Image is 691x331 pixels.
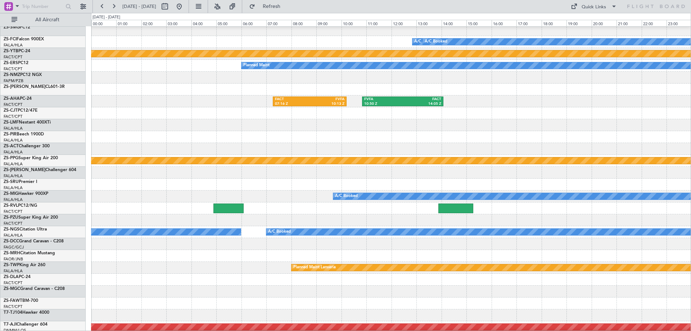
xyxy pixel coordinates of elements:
[310,102,345,107] div: 10:13 Z
[166,20,191,26] div: 03:00
[4,215,18,220] span: ZS-PZU
[4,251,20,255] span: ZS-MRH
[4,25,30,30] a: ZS-SMGPC12
[4,120,19,125] span: ZS-LMF
[4,304,22,309] a: FACT/CPT
[4,49,30,53] a: ZS-YTBPC-24
[592,20,617,26] div: 20:00
[542,20,566,26] div: 18:00
[403,97,441,102] div: FACT
[4,54,22,60] a: FACT/CPT
[4,263,45,267] a: ZS-TWPKing Air 260
[4,156,58,160] a: ZS-PPGSuper King Air 200
[4,43,23,48] a: FALA/HLA
[4,49,18,53] span: ZS-YTB
[4,144,50,148] a: ZS-ACTChallenger 300
[4,73,42,77] a: ZS-NMZPC12 NGX
[4,138,23,143] a: FALA/HLA
[292,20,316,26] div: 08:00
[4,310,49,315] a: T7-TJ104Hawker 4000
[122,3,156,10] span: [DATE] - [DATE]
[257,4,287,9] span: Refresh
[4,37,17,41] span: ZS-FCI
[4,168,76,172] a: ZS-[PERSON_NAME]Challenger 604
[4,85,65,89] a: ZS-[PERSON_NAME]CL601-3R
[91,20,116,26] div: 00:00
[4,221,22,226] a: FACT/CPT
[241,20,266,26] div: 06:00
[4,120,51,125] a: ZS-LMFNextant 400XTi
[4,61,28,65] a: ZS-ERSPC12
[4,78,23,84] a: FAPM/PZB
[4,156,18,160] span: ZS-PPG
[4,287,65,291] a: ZS-MGCGrand Caravan - C208
[4,114,22,119] a: FACT/CPT
[4,66,22,72] a: FACT/CPT
[4,275,19,279] span: ZS-DLA
[4,108,18,113] span: ZS-CJT
[116,20,141,26] div: 01:00
[316,20,341,26] div: 09:00
[364,97,403,102] div: FVFA
[425,36,447,47] div: A/C Booked
[4,280,22,286] a: FACT/CPT
[22,1,63,12] input: Trip Number
[8,14,78,26] button: All Aircraft
[4,203,18,208] span: ZS-RVL
[4,287,20,291] span: ZS-MGC
[4,227,47,232] a: ZS-NGSCitation Ultra
[4,61,18,65] span: ZS-ERS
[492,20,516,26] div: 16:00
[4,108,37,113] a: ZS-CJTPC12/47E
[92,14,120,21] div: [DATE] - [DATE]
[4,132,44,137] a: ZS-PIRBeech 1900D
[191,20,216,26] div: 04:00
[4,197,23,202] a: FALA/HLA
[335,191,358,202] div: A/C Booked
[275,102,310,107] div: 07:16 Z
[275,97,310,102] div: FACT
[466,20,491,26] div: 15:00
[4,97,32,101] a: ZS-AHAPC-24
[243,60,270,71] div: Planned Maint
[4,268,23,274] a: FALA/HLA
[442,20,466,26] div: 14:00
[4,192,18,196] span: ZS-MIG
[4,168,45,172] span: ZS-[PERSON_NAME]
[4,73,20,77] span: ZS-NMZ
[4,239,19,243] span: ZS-DCC
[216,20,241,26] div: 05:00
[4,233,23,238] a: FALA/HLA
[4,161,23,167] a: FALA/HLA
[4,227,19,232] span: ZS-NGS
[364,102,403,107] div: 10:50 Z
[266,20,291,26] div: 07:00
[4,209,22,214] a: FACT/CPT
[4,256,23,262] a: FAOR/JNB
[642,20,667,26] div: 22:00
[4,322,48,327] a: T7-AJIChallenger 604
[4,180,19,184] span: ZS-SRU
[310,97,345,102] div: FVFA
[4,25,20,30] span: ZS-SMG
[366,20,391,26] div: 11:00
[4,299,38,303] a: ZS-FAWTBM-700
[4,215,58,220] a: ZS-PZUSuper King Air 200
[4,132,17,137] span: ZS-PIR
[293,262,336,273] div: Planned Maint Lanseria
[19,17,76,22] span: All Aircraft
[342,20,366,26] div: 10:00
[268,227,291,237] div: A/C Booked
[246,1,289,12] button: Refresh
[4,263,19,267] span: ZS-TWP
[617,20,641,26] div: 21:00
[4,251,55,255] a: ZS-MRHCitation Mustang
[4,37,44,41] a: ZS-FCIFalcon 900EX
[4,180,37,184] a: ZS-SRUPremier I
[4,239,64,243] a: ZS-DCCGrand Caravan - C208
[4,299,20,303] span: ZS-FAW
[4,203,37,208] a: ZS-RVLPC12/NG
[4,310,22,315] span: T7-TJ104
[4,149,23,155] a: FALA/HLA
[416,20,441,26] div: 13:00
